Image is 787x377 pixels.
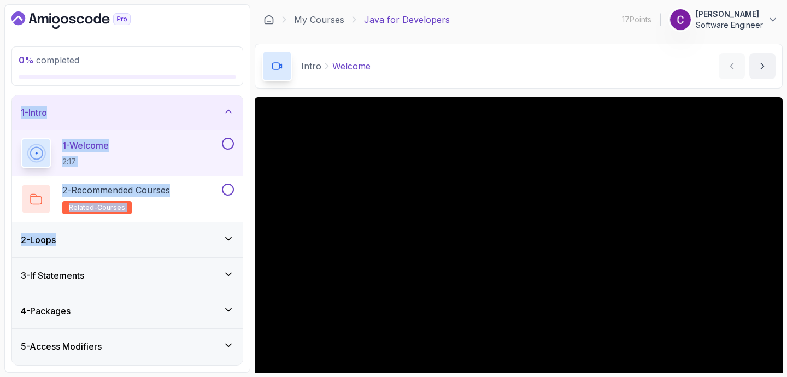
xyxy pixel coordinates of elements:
p: Intro [301,60,321,73]
p: 17 Points [622,14,651,25]
button: 2-Recommended Coursesrelated-courses [21,184,234,214]
a: Dashboard [263,14,274,25]
button: 4-Packages [12,293,243,328]
p: 2:17 [62,156,109,167]
span: related-courses [69,203,125,212]
button: user profile image[PERSON_NAME]Software Engineer [669,9,778,31]
button: 1-Intro [12,95,243,130]
p: Java for Developers [364,13,450,26]
button: 2-Loops [12,222,243,257]
a: Dashboard [11,11,156,29]
img: user profile image [670,9,691,30]
h3: 3 - If Statements [21,269,84,282]
h3: 2 - Loops [21,233,56,246]
h3: 1 - Intro [21,106,47,119]
p: Software Engineer [696,20,763,31]
p: [PERSON_NAME] [696,9,763,20]
button: 1-Welcome2:17 [21,138,234,168]
button: next content [749,53,776,79]
h3: 5 - Access Modifiers [21,340,102,353]
span: completed [19,55,79,66]
button: previous content [719,53,745,79]
span: 0 % [19,55,34,66]
p: Welcome [332,60,371,73]
a: My Courses [294,13,344,26]
p: 1 - Welcome [62,139,109,152]
button: 3-If Statements [12,258,243,293]
p: 2 - Recommended Courses [62,184,170,197]
button: 5-Access Modifiers [12,329,243,364]
h3: 4 - Packages [21,304,71,317]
